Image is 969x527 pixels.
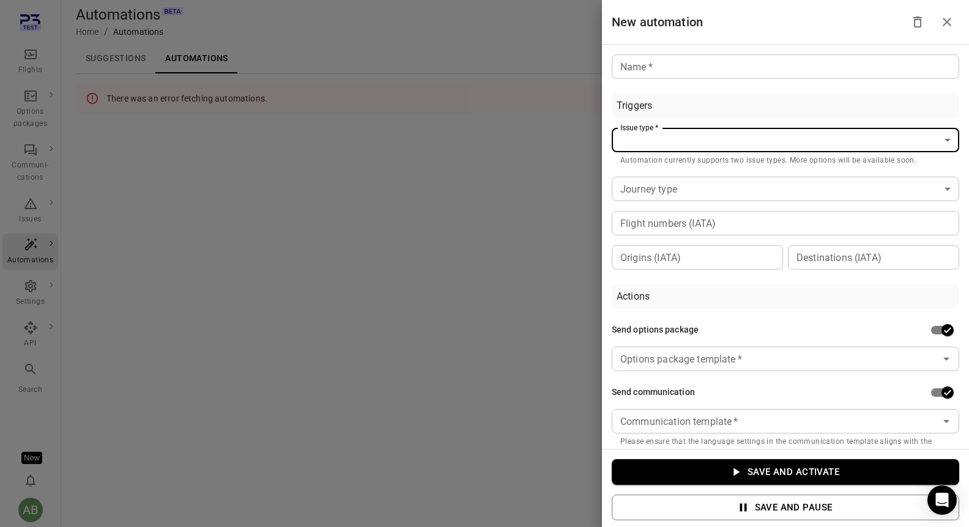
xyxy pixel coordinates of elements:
[938,350,955,367] button: Open
[617,98,652,113] div: Triggers
[620,436,951,460] p: Please ensure that the language settings in the communication template aligns with the options pa...
[612,459,959,485] button: Save and activate
[612,386,695,399] div: Send communication
[938,413,955,430] button: Open
[927,485,957,515] div: Open Intercom Messenger
[617,289,650,304] div: Actions
[620,155,951,167] p: Automation currently supports two issue types. More options will be available soon.
[612,12,703,32] h1: New automation
[612,495,959,520] button: Save and pause
[612,323,699,337] div: Send options package
[905,10,930,34] button: Delete
[935,10,959,34] button: Close drawer
[620,122,658,133] label: Issue type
